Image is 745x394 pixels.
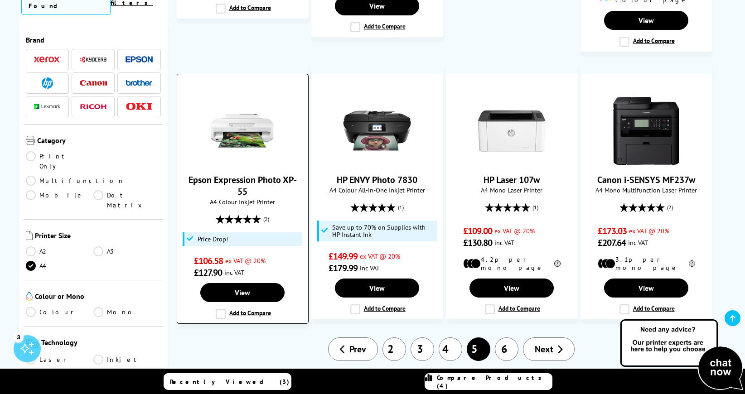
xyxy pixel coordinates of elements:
[26,136,35,145] img: Category
[484,174,540,186] a: HP Laser 107w
[604,279,688,298] a: View
[93,307,161,317] a: Mono
[26,307,93,317] a: Colour
[619,37,675,47] label: Add to Compare
[26,35,161,44] span: Brand
[316,186,438,194] span: A4 Colour All-in-One Inkjet Printer
[263,211,269,228] span: (2)
[382,337,406,361] a: 2
[598,237,626,249] span: £207.64
[350,304,406,314] label: Add to Compare
[194,267,223,279] span: £127.90
[494,238,514,247] span: inc VAT
[597,174,695,186] a: Canon i-SENSYS MF237w
[343,158,411,167] a: HP ENVY Photo 7830
[126,54,153,65] a: Epson
[332,224,435,238] span: Save up to 70% on Supplies with HP Instant Ink
[14,332,24,342] div: 3
[80,80,107,86] img: Canon
[80,104,107,109] img: Ricoh
[667,199,673,216] span: (2)
[335,279,419,298] a: View
[37,136,161,147] span: Category
[80,56,107,63] img: Kyocera
[80,54,107,65] a: Kyocera
[41,338,161,350] span: Technology
[628,238,648,247] span: inc VAT
[126,77,153,89] a: Brother
[126,56,153,63] img: Epson
[35,292,161,303] span: Colour or Mono
[532,199,538,216] span: (1)
[182,197,304,206] span: A4 Colour Inkjet Printer
[463,225,493,237] span: £109.00
[42,77,53,89] img: HP
[343,97,411,165] img: HP ENVY Photo 7830
[26,151,93,171] a: Print Only
[494,226,535,235] span: ex VAT @ 20%
[34,77,61,89] a: HP
[439,337,462,361] a: 4
[170,378,290,386] span: Recently Viewed (3)
[350,22,406,32] label: Add to Compare
[360,252,400,260] span: ex VAT @ 20%
[208,158,276,167] a: Epson Expression Photo XP-55
[35,231,161,242] span: Printer Size
[93,355,161,365] a: Inkjet
[451,186,573,194] span: A4 Mono Laser Printer
[126,103,153,111] img: OKI
[34,56,61,62] img: Xerox
[26,246,93,256] a: A2
[198,235,228,243] span: Price Drop!
[619,304,675,314] label: Add to Compare
[398,199,404,216] span: (1)
[224,268,244,277] span: inc VAT
[34,104,61,109] img: Lexmark
[26,176,125,186] a: Multifunction
[523,337,575,361] a: Next
[612,97,680,165] img: Canon i-SENSYS MF237w
[208,97,276,165] img: Epson Expression Photo XP-55
[337,174,417,186] a: HP ENVY Photo 7830
[612,158,680,167] a: Canon i-SENSYS MF237w
[425,373,552,390] a: Compare Products (4)
[189,174,297,197] a: Epson Expression Photo XP-55
[80,101,107,112] a: Ricoh
[478,158,546,167] a: HP Laser 107w
[349,343,366,355] span: Prev
[495,337,518,361] a: 6
[26,355,93,365] a: Laser
[93,190,161,210] a: Dot Matrix
[225,256,266,265] span: ex VAT @ 20%
[437,374,552,390] span: Compare Products (4)
[216,4,271,14] label: Add to Compare
[618,318,745,392] img: Open Live Chat window
[26,261,93,271] a: A4
[535,343,553,355] span: Next
[126,80,153,86] img: Brother
[598,225,627,237] span: £173.03
[34,54,61,65] a: Xerox
[411,337,434,361] a: 3
[463,237,493,249] span: £130.80
[598,255,695,272] li: 3.1p per mono page
[629,226,669,235] span: ex VAT @ 20%
[164,373,291,390] a: Recently Viewed (3)
[26,292,33,301] img: Colour or Mono
[329,262,358,274] span: £179.99
[485,304,540,314] label: Add to Compare
[200,283,285,302] a: View
[26,231,33,240] img: Printer Size
[604,11,688,30] a: View
[126,101,153,112] a: OKI
[585,186,707,194] span: A4 Mono Multifunction Laser Printer
[329,250,358,262] span: £149.99
[93,246,161,256] a: A3
[328,337,378,361] a: Prev
[26,190,93,210] a: Mobile
[478,97,546,165] img: HP Laser 107w
[469,279,554,298] a: View
[216,309,271,319] label: Add to Compare
[463,255,561,272] li: 4.2p per mono page
[360,264,380,272] span: inc VAT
